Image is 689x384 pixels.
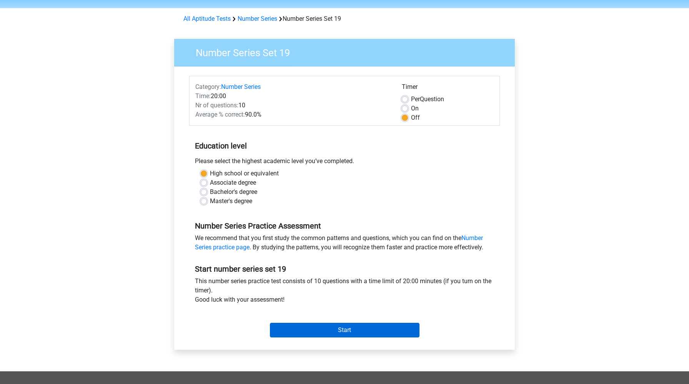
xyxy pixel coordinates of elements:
[411,104,419,113] label: On
[210,197,252,206] label: Master's degree
[189,277,500,307] div: This number series practice test consists of 10 questions with a time limit of 20:00 minutes (if ...
[411,113,420,122] label: Off
[402,82,494,95] div: Timer
[189,234,500,255] div: We recommend that you first study the common patterns and questions, which you can find on the . ...
[180,14,509,23] div: Number Series Set 19
[186,44,509,59] h3: Number Series Set 19
[210,178,256,187] label: Associate degree
[190,92,396,101] div: 20:00
[195,111,245,118] span: Average % correct:
[411,95,444,104] label: Question
[190,110,396,119] div: 90.0%
[195,83,221,90] span: Category:
[189,157,500,169] div: Please select the highest academic level you’ve completed.
[210,169,279,178] label: High school or equivalent
[195,221,494,230] h5: Number Series Practice Assessment
[238,15,277,22] a: Number Series
[210,187,257,197] label: Bachelor's degree
[195,264,494,274] h5: Start number series set 19
[195,138,494,154] h5: Education level
[221,83,261,90] a: Number Series
[270,323,419,337] input: Start
[195,102,238,109] span: Nr of questions:
[411,95,420,103] span: Per
[183,15,231,22] a: All Aptitude Tests
[190,101,396,110] div: 10
[195,92,211,100] span: Time:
